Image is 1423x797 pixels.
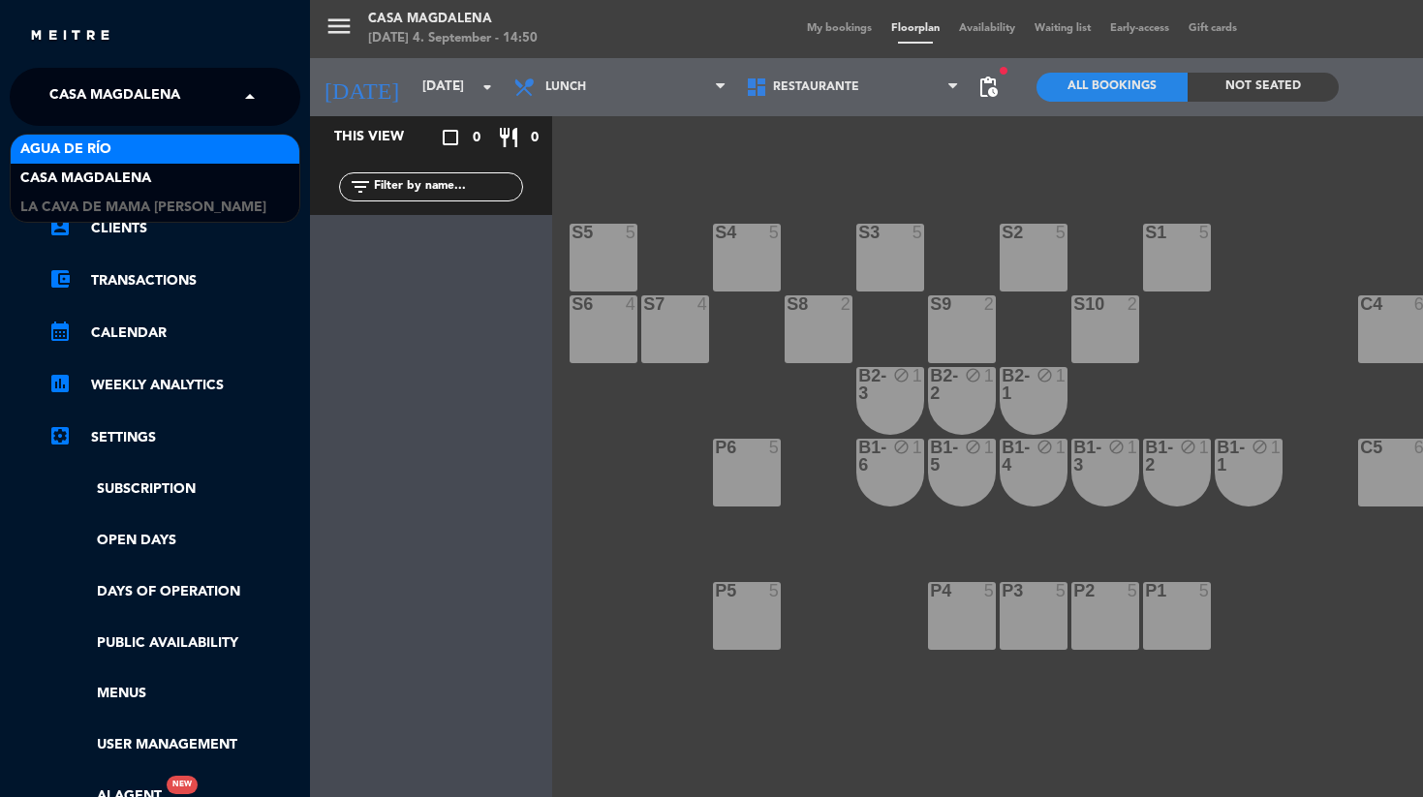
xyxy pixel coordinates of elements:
[167,776,198,794] div: New
[48,269,300,292] a: account_balance_walletTransactions
[531,127,539,149] span: 0
[48,632,300,655] a: Public availability
[349,175,372,199] i: filter_list
[976,76,1000,99] span: pending_actions
[20,197,266,219] span: La Cava de Mama [PERSON_NAME]
[29,29,111,44] img: MEITRE
[48,734,300,756] a: User Management
[48,581,300,603] a: Days of operation
[320,126,449,149] div: This view
[48,683,300,705] a: Menus
[48,478,300,501] a: Subscription
[998,65,1009,77] span: fiber_manual_record
[48,320,72,343] i: calendar_month
[48,372,72,395] i: assessment
[372,176,522,198] input: Filter by name...
[20,168,151,190] span: Casa Magdalena
[48,530,300,552] a: Open Days
[48,267,72,291] i: account_balance_wallet
[48,322,300,345] a: calendar_monthCalendar
[48,217,300,240] a: account_boxClients
[48,374,300,397] a: assessmentWeekly Analytics
[20,138,111,161] span: Agua de río
[48,424,72,447] i: settings_applications
[48,215,72,238] i: account_box
[497,126,520,149] i: restaurant
[473,127,480,149] span: 0
[439,126,462,149] i: crop_square
[48,426,300,449] a: Settings
[49,77,180,117] span: Casa Magdalena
